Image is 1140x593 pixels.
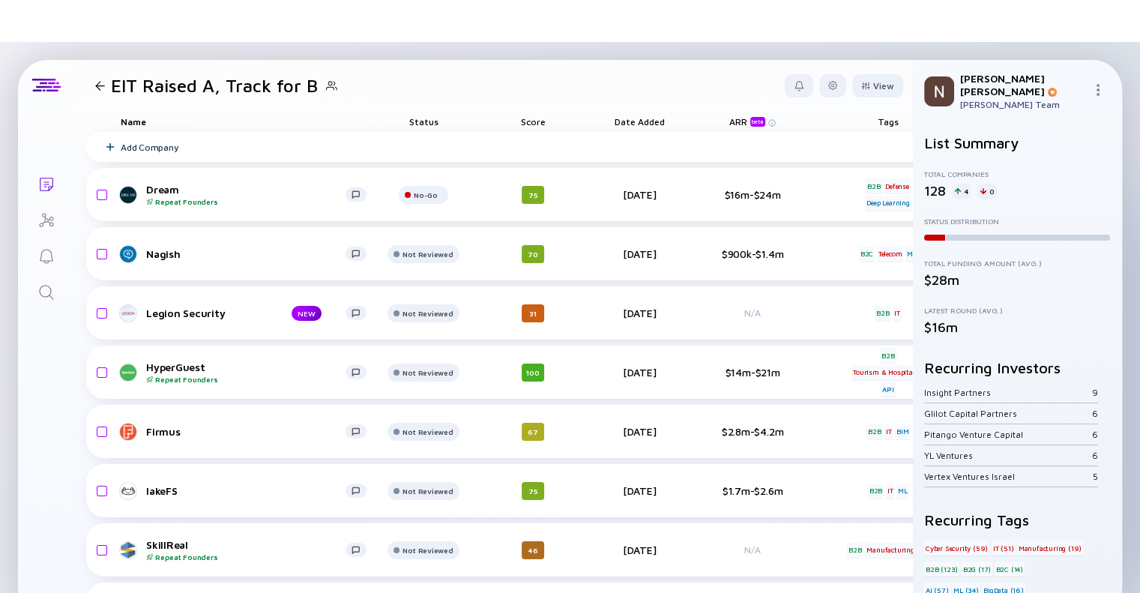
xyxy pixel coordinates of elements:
div: IT [893,306,902,321]
div: Date Added [597,111,681,132]
a: Search [18,273,74,309]
div: Glilot Capital Partners [924,408,1092,419]
div: 70 [522,245,544,263]
button: View [852,74,903,97]
a: Firmus [121,423,379,441]
div: 4 [952,184,971,199]
div: B2B [868,484,884,499]
div: Pitango Venture Capital [924,429,1092,440]
div: Manufacturing (19) [1017,541,1083,556]
img: Nikki Profile Picture [924,76,954,106]
div: Add Company [121,142,178,153]
div: B2B [875,306,890,321]
div: Dream [146,183,346,206]
div: B2G (17) [962,562,992,577]
div: YL Ventures [924,450,1092,461]
div: 128 [924,183,946,199]
h1: EIT Raised A, Track for B [111,75,318,96]
div: IT [886,484,895,499]
div: HyperGuest [146,361,346,384]
div: [DATE] [597,484,681,497]
div: Legion Security [146,307,268,319]
div: beta [750,117,765,127]
div: [DATE] [597,307,681,319]
div: [DATE] [597,247,681,260]
div: N/A [704,544,801,556]
div: Repeat Founders [146,375,346,384]
div: Deep Learning [865,196,911,211]
div: 75 [522,186,544,204]
div: 31 [522,304,544,322]
div: [DATE] [597,366,681,379]
div: Insight Partners [924,387,1092,398]
div: ML [905,247,918,262]
div: $28m [924,272,1110,288]
div: SkillReal [146,538,346,562]
h2: Recurring Tags [924,511,1110,529]
div: 6 [1092,429,1098,440]
div: B2B [866,178,881,193]
a: DreamRepeat Founders [121,183,379,206]
div: Not Reviewed [402,250,453,259]
div: Cyber Security (59) [924,541,989,556]
a: Reminders [18,237,74,273]
div: B2C [859,247,875,262]
a: Legion SecurityNEW [121,304,379,322]
div: $2.8m-$4.2m [704,425,801,438]
div: 9 [1092,387,1098,398]
div: Vertex Ventures Israel [924,471,1093,482]
div: 67 [522,423,544,441]
div: 0 [977,184,997,199]
div: [DATE] [597,425,681,438]
div: 100 [522,364,544,382]
div: [DATE] [597,188,681,201]
div: B2B [866,424,882,439]
a: Nagish [121,245,379,263]
div: B2B [880,348,896,363]
div: Repeat Founders [146,197,346,206]
div: $1.7m-$2.6m [704,484,801,497]
div: Not Reviewed [402,487,453,496]
div: Name [109,111,379,132]
div: Telecom [877,247,904,262]
div: $14m-$21m [704,366,801,379]
div: Defense [884,178,911,193]
div: $900k-$1.4m [704,247,801,260]
div: Not Reviewed [402,427,453,436]
div: No-Go [414,190,438,199]
div: $16m [924,319,1110,335]
div: B2B [847,543,863,558]
div: Score [491,111,575,132]
a: SkillRealRepeat Founders [121,538,379,562]
div: Total Companies [924,169,1110,178]
div: Total Funding Amount (Avg.) [924,259,1110,268]
div: [DATE] [597,544,681,556]
div: Tourism & Hospitality [851,365,925,380]
div: IT (51) [992,541,1016,556]
a: Investor Map [18,201,74,237]
a: HyperGuestRepeat Founders [121,361,379,384]
div: BIM [895,424,910,439]
div: 46 [522,541,544,559]
a: Lists [18,165,74,201]
div: API [881,382,895,397]
div: $16m-$24m [704,188,801,201]
div: IT [884,424,893,439]
div: 75 [522,482,544,500]
div: [PERSON_NAME] [PERSON_NAME] [960,72,1086,97]
div: Repeat Founders [146,553,346,562]
a: lakeFS [121,482,379,500]
h2: List Summary [924,134,1110,151]
div: [PERSON_NAME] Team [960,99,1086,110]
div: 6 [1092,450,1098,461]
div: 5 [1093,471,1098,482]
div: Not Reviewed [402,309,453,318]
div: Status Distribution [924,217,1110,226]
img: Menu [1092,84,1104,96]
div: 6 [1092,408,1098,419]
h2: Recurring Investors [924,359,1110,376]
div: Manufacturing [865,543,915,558]
div: Not Reviewed [402,368,453,377]
div: Firmus [146,425,346,438]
